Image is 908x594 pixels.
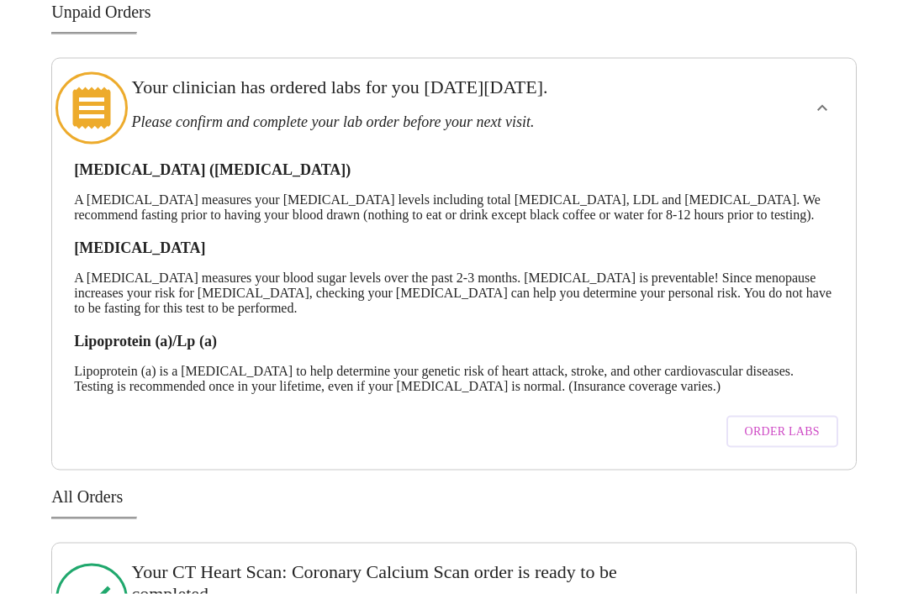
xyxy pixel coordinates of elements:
[74,271,834,316] p: A [MEDICAL_DATA] measures your blood sugar levels over the past 2-3 months. [MEDICAL_DATA] is pre...
[802,88,842,129] button: show more
[74,161,834,179] h3: [MEDICAL_DATA] ([MEDICAL_DATA])
[74,333,834,350] h3: Lipoprotein (a)/Lp (a)
[51,487,857,507] h3: All Orders
[74,239,834,257] h3: [MEDICAL_DATA]
[51,3,857,22] h3: Unpaid Orders
[722,407,842,457] a: Order Labs
[131,113,697,131] h3: Please confirm and complete your lab order before your next visit.
[745,422,820,443] span: Order Labs
[74,192,834,223] p: A [MEDICAL_DATA] measures your [MEDICAL_DATA] levels including total [MEDICAL_DATA], LDL and [MED...
[131,76,697,98] h3: Your clinician has ordered labs for you [DATE][DATE].
[726,416,838,449] button: Order Labs
[74,364,834,394] p: Lipoprotein (a) is a [MEDICAL_DATA] to help determine your genetic risk of heart attack, stroke, ...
